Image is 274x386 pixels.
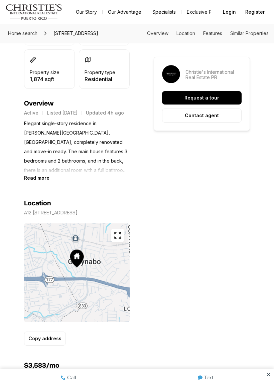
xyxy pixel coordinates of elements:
[71,7,102,17] a: Our Story
[203,30,222,36] a: Skip to: Features
[86,111,124,116] p: Updated 4h ago
[24,200,51,208] h4: Location
[223,9,236,15] span: Login
[28,336,61,342] p: Copy address
[181,7,237,17] a: Exclusive Properties
[162,109,242,123] button: Contact agent
[47,111,78,116] p: Listed [DATE]
[8,30,37,36] span: Home search
[162,91,242,105] button: Request a tour
[24,111,38,116] p: Active
[185,69,242,80] p: Christie's International Real Estate PR
[85,70,115,75] p: Property type
[24,362,130,370] h4: $3,583/mo
[5,4,62,20] img: logo
[176,30,195,36] a: Skip to: Location
[230,30,269,36] a: Skip to: Similar Properties
[185,113,219,118] p: Contact agent
[51,28,101,39] span: [STREET_ADDRESS]
[147,31,269,36] nav: Page section menu
[147,7,181,17] a: Specialists
[85,77,115,82] p: Residential
[24,175,49,181] button: Read more
[24,332,66,346] button: Copy address
[5,28,40,39] a: Home search
[24,224,130,323] img: Map of A12 CALLE 4, GUAYNABO PR, 00966
[24,119,130,175] p: Elegant single-story residence in [PERSON_NAME][GEOGRAPHIC_DATA], [GEOGRAPHIC_DATA], completely r...
[147,30,168,36] a: Skip to: Overview
[30,77,59,82] p: 1,874 sqft
[24,100,130,108] h4: Overview
[30,70,59,75] p: Property size
[241,5,269,19] button: Register
[103,7,147,17] a: Our Advantage
[24,210,78,216] p: A12 [STREET_ADDRESS]
[184,95,219,101] p: Request a tour
[245,9,265,15] span: Register
[219,5,240,19] button: Login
